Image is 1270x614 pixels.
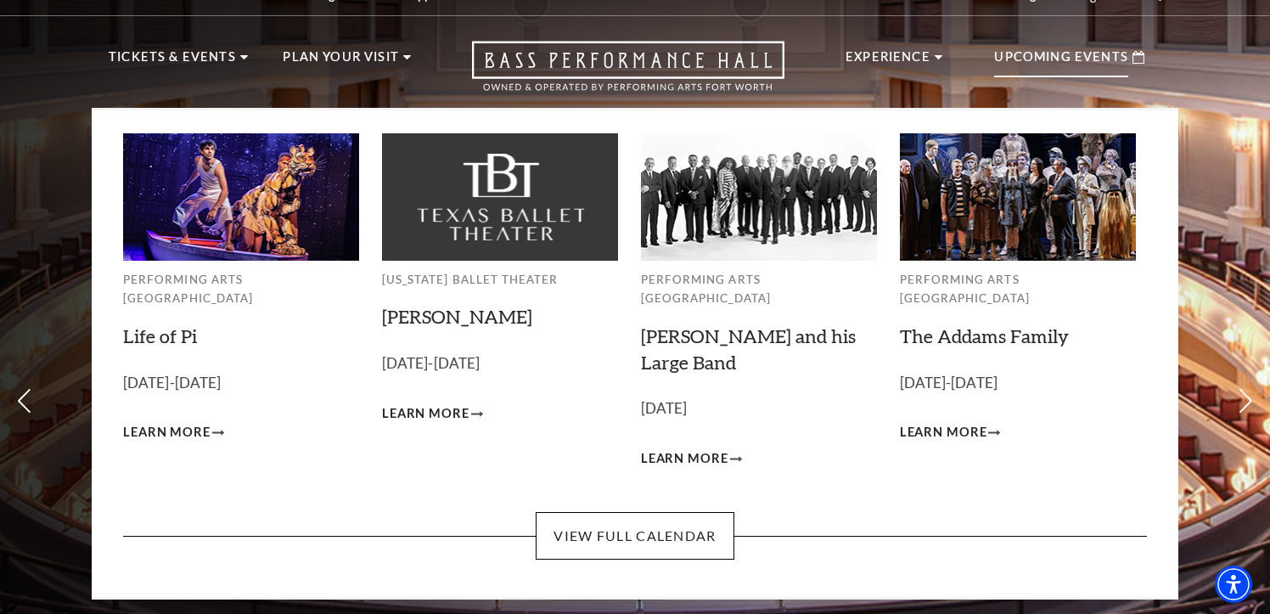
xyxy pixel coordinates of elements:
[641,448,728,470] span: Learn More
[382,270,618,290] p: [US_STATE] Ballet Theater
[109,47,236,77] p: Tickets & Events
[123,324,197,347] a: Life of Pi
[283,47,399,77] p: Plan Your Visit
[641,397,877,421] p: [DATE]
[123,270,359,308] p: Performing Arts [GEOGRAPHIC_DATA]
[1215,566,1252,603] div: Accessibility Menu
[382,403,469,425] span: Learn More
[123,133,359,260] img: Performing Arts Fort Worth
[900,422,987,443] span: Learn More
[641,133,877,260] img: Performing Arts Fort Worth
[994,47,1128,77] p: Upcoming Events
[900,371,1136,396] p: [DATE]-[DATE]
[641,270,877,308] p: Performing Arts [GEOGRAPHIC_DATA]
[900,270,1136,308] p: Performing Arts [GEOGRAPHIC_DATA]
[411,41,846,108] a: Open this option
[123,371,359,396] p: [DATE]-[DATE]
[123,422,211,443] span: Learn More
[641,448,742,470] a: Learn More Lyle Lovett and his Large Band
[382,352,618,376] p: [DATE]-[DATE]
[900,422,1001,443] a: Learn More The Addams Family
[382,403,483,425] a: Learn More Peter Pan
[641,324,856,374] a: [PERSON_NAME] and his Large Band
[123,422,224,443] a: Learn More Life of Pi
[382,133,618,260] img: Texas Ballet Theater
[900,324,1069,347] a: The Addams Family
[536,512,733,560] a: View Full Calendar
[382,305,532,328] a: [PERSON_NAME]
[846,47,930,77] p: Experience
[900,133,1136,260] img: Performing Arts Fort Worth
